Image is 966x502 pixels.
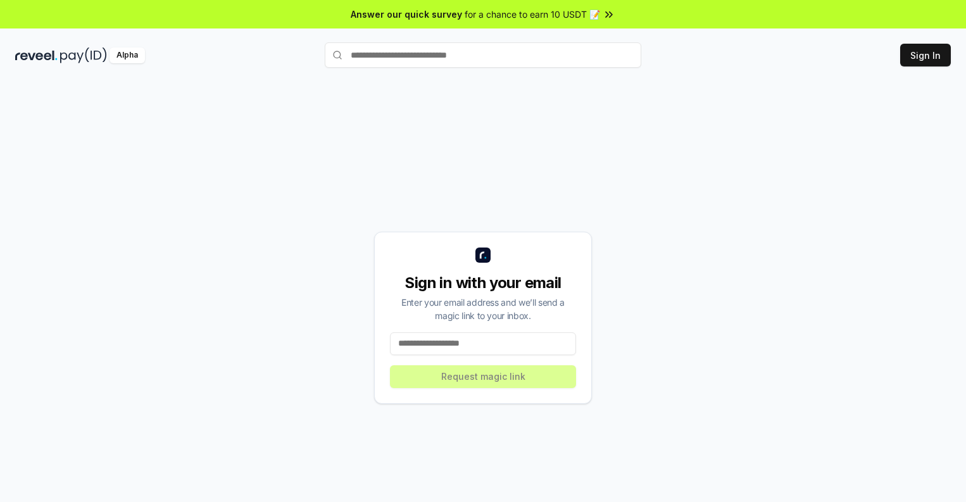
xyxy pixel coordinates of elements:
[475,248,491,263] img: logo_small
[351,8,462,21] span: Answer our quick survey
[465,8,600,21] span: for a chance to earn 10 USDT 📝
[15,47,58,63] img: reveel_dark
[110,47,145,63] div: Alpha
[390,273,576,293] div: Sign in with your email
[60,47,107,63] img: pay_id
[900,44,951,66] button: Sign In
[390,296,576,322] div: Enter your email address and we’ll send a magic link to your inbox.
